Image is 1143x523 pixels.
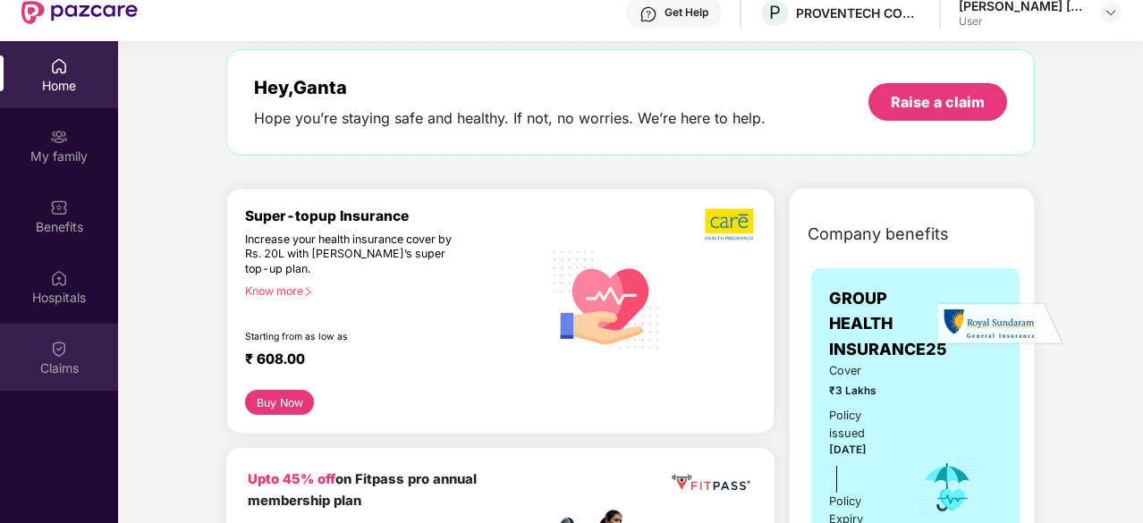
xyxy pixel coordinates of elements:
img: icon [919,458,977,517]
div: Know more [245,284,532,297]
img: svg+xml;base64,PHN2ZyBpZD0iQ2xhaW0iIHhtbG5zPSJodHRwOi8vd3d3LnczLm9yZy8yMDAwL3N2ZyIgd2lkdGg9IjIwIi... [50,340,68,358]
img: svg+xml;base64,PHN2ZyBpZD0iRHJvcGRvd24tMzJ4MzIiIHhtbG5zPSJodHRwOi8vd3d3LnczLm9yZy8yMDAwL3N2ZyIgd2... [1104,5,1118,20]
div: Policy issued [829,407,894,443]
div: Increase your health insurance cover by Rs. 20L with [PERSON_NAME]’s super top-up plan. [245,232,466,277]
div: Super-topup Insurance [245,207,543,224]
span: P [769,2,781,23]
img: svg+xml;base64,PHN2ZyBpZD0iSGVscC0zMngzMiIgeG1sbnM9Imh0dHA6Ly93d3cudzMub3JnLzIwMDAvc3ZnIiB3aWR0aD... [639,5,657,23]
div: User [959,14,1084,29]
img: New Pazcare Logo [21,1,138,24]
div: Get Help [665,5,708,20]
img: fppp.png [669,469,753,495]
button: Buy Now [245,390,314,415]
div: Starting from as low as [245,331,467,343]
div: Hey, Ganta [254,77,766,98]
span: Company benefits [808,222,949,247]
img: svg+xml;base64,PHN2ZyB3aWR0aD0iMjAiIGhlaWdodD0iMjAiIHZpZXdCb3g9IjAgMCAyMCAyMCIgZmlsbD0ibm9uZSIgeG... [50,128,68,146]
img: b5dec4f62d2307b9de63beb79f102df3.png [705,207,756,241]
span: right [303,287,313,297]
div: PROVENTECH CONSULTING PRIVATE LIMITED [796,4,921,21]
span: [DATE] [829,443,867,456]
img: insurerLogo [938,302,1063,346]
span: GROUP HEALTH INSURANCE25 [829,286,947,362]
img: svg+xml;base64,PHN2ZyBpZD0iSG9tZSIgeG1sbnM9Imh0dHA6Ly93d3cudzMub3JnLzIwMDAvc3ZnIiB3aWR0aD0iMjAiIG... [50,57,68,75]
div: Hope you’re staying safe and healthy. If not, no worries. We’re here to help. [254,109,766,128]
b: on Fitpass pro annual membership plan [248,471,477,508]
b: Upto 45% off [248,471,335,487]
span: ₹3 Lakhs [829,383,894,400]
img: svg+xml;base64,PHN2ZyBpZD0iQmVuZWZpdHMiIHhtbG5zPSJodHRwOi8vd3d3LnczLm9yZy8yMDAwL3N2ZyIgd2lkdGg9Ij... [50,198,68,216]
div: ₹ 608.00 [245,350,525,372]
img: svg+xml;base64,PHN2ZyBpZD0iSG9zcGl0YWxzIiB4bWxucz0iaHR0cDovL3d3dy53My5vcmcvMjAwMC9zdmciIHdpZHRoPS... [50,269,68,287]
span: Cover [829,362,894,380]
div: Raise a claim [891,92,985,112]
img: svg+xml;base64,PHN2ZyB4bWxucz0iaHR0cDovL3d3dy53My5vcmcvMjAwMC9zdmciIHhtbG5zOnhsaW5rPSJodHRwOi8vd3... [543,233,671,363]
